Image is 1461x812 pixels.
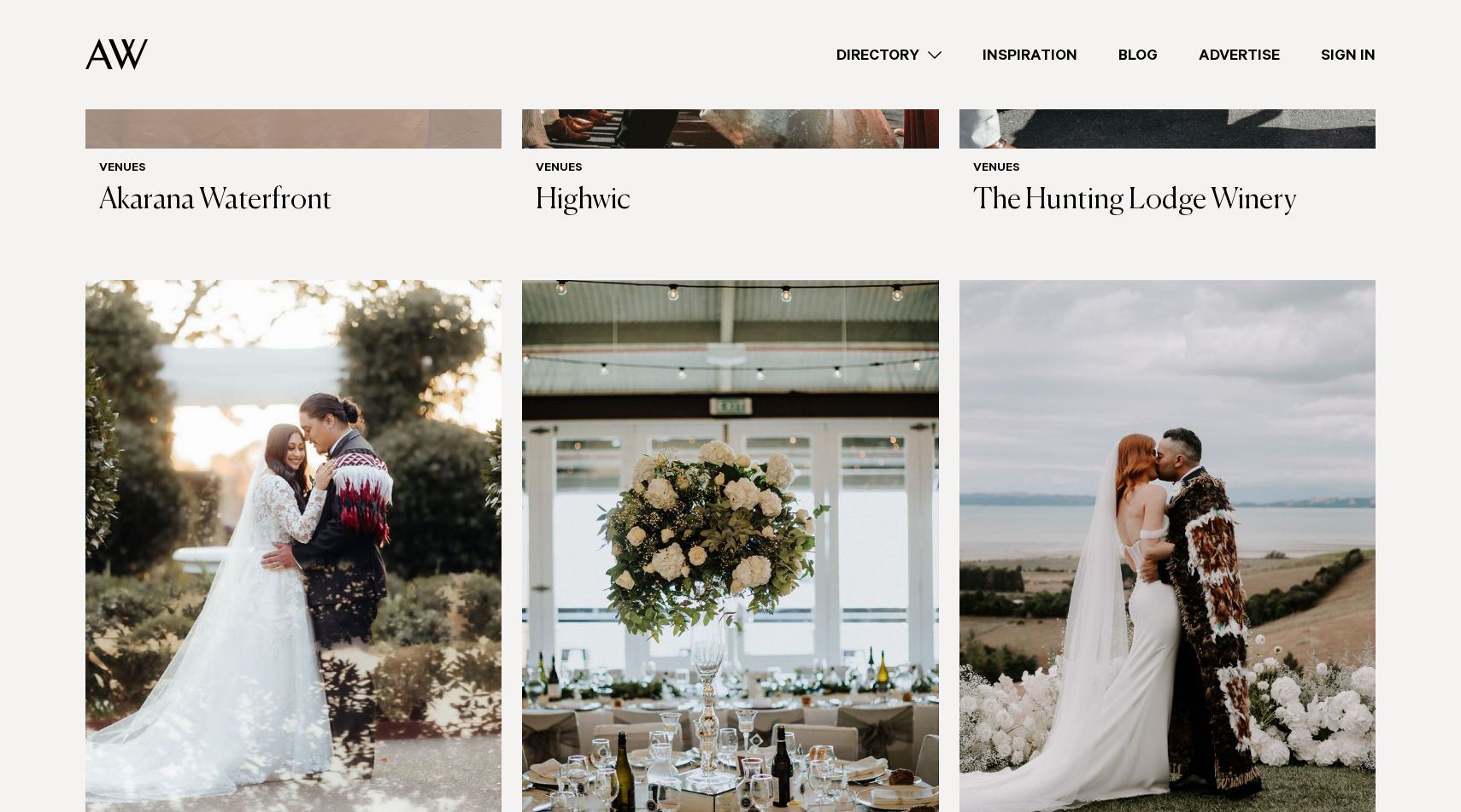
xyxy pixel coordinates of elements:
[973,162,1362,177] h6: Venues
[99,184,488,219] h3: Akarana Waterfront
[1178,44,1300,67] a: Advertise
[962,44,1098,67] a: Inspiration
[85,38,148,70] img: Auckland Weddings Logo
[973,184,1362,219] h3: The Hunting Lodge Winery
[99,162,488,177] h6: Venues
[1098,44,1178,67] a: Blog
[816,44,962,67] a: Directory
[536,184,924,219] h3: Highwic
[1300,44,1396,67] a: Sign In
[536,162,924,177] h6: Venues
